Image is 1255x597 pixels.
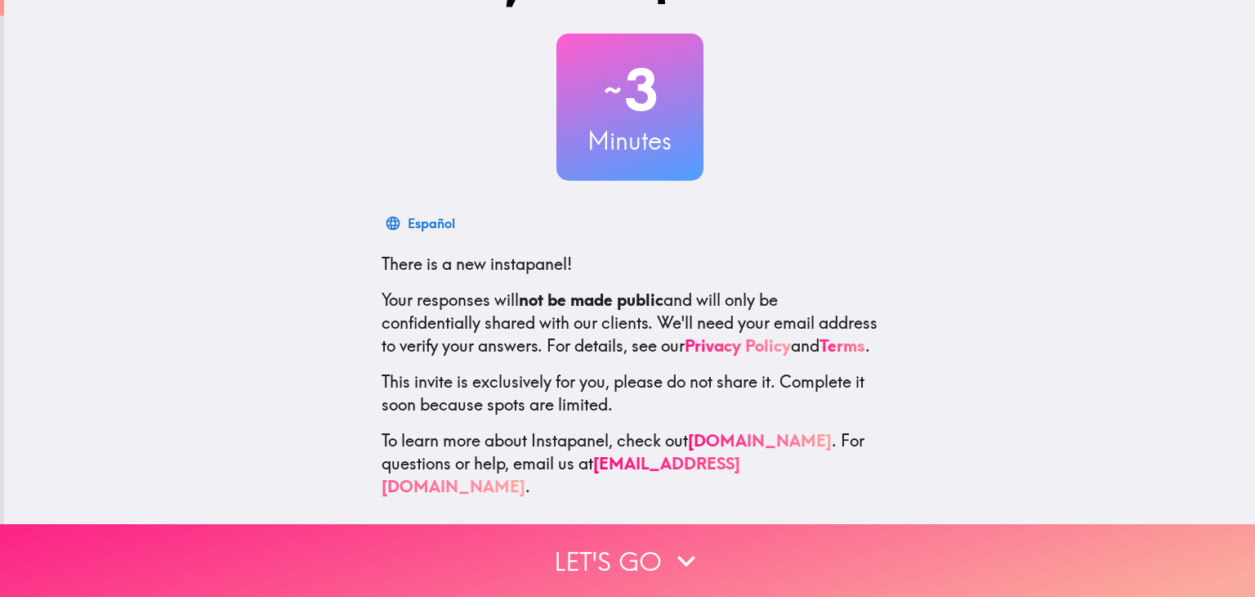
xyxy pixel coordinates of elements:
[382,453,740,496] a: [EMAIL_ADDRESS][DOMAIN_NAME]
[382,254,572,274] span: There is a new instapanel!
[688,430,832,451] a: [DOMAIN_NAME]
[382,289,878,357] p: Your responses will and will only be confidentially shared with our clients. We'll need your emai...
[382,429,878,498] p: To learn more about Instapanel, check out . For questions or help, email us at .
[556,56,703,123] h2: 3
[408,212,455,235] div: Español
[556,123,703,158] h3: Minutes
[382,370,878,416] p: This invite is exclusively for you, please do not share it. Complete it soon because spots are li...
[601,65,624,114] span: ~
[820,335,865,356] a: Terms
[685,335,791,356] a: Privacy Policy
[382,207,462,240] button: Español
[519,290,663,310] b: not be made public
